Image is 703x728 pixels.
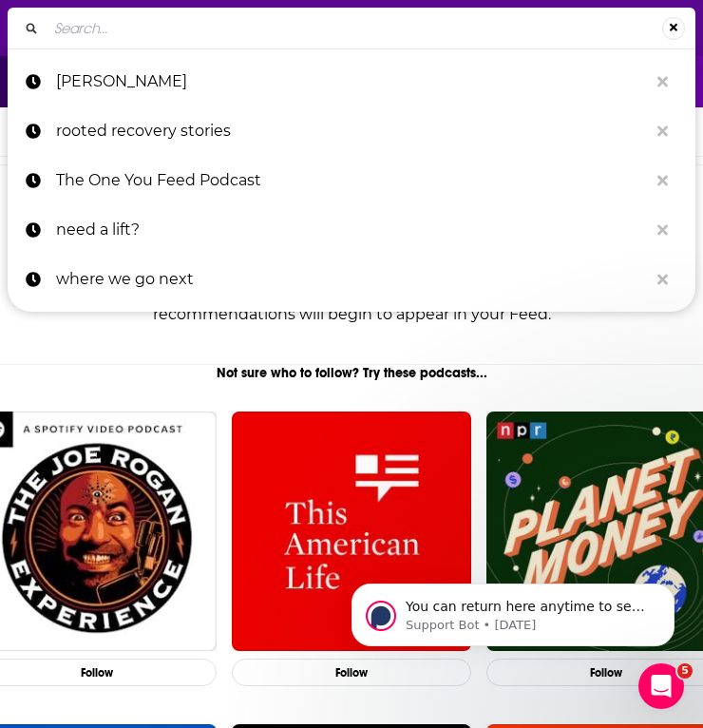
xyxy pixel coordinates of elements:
[677,663,693,679] span: 5
[8,205,695,255] a: need a lift?
[56,106,648,156] p: rooted recovery stories
[56,255,648,304] p: where we go next
[232,659,471,686] button: Follow
[8,106,695,156] a: rooted recovery stories
[56,205,648,255] p: need a lift?
[8,57,695,106] a: [PERSON_NAME]
[8,255,695,304] a: where we go next
[8,8,695,48] div: Search...
[8,156,695,205] a: The One You Feed Podcast
[232,412,471,651] img: This American Life
[638,663,684,709] iframe: Intercom live chat
[323,544,703,677] iframe: Intercom notifications message
[56,156,648,205] p: The One You Feed Podcast
[56,57,648,106] p: mel robbins
[47,13,662,44] input: Search...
